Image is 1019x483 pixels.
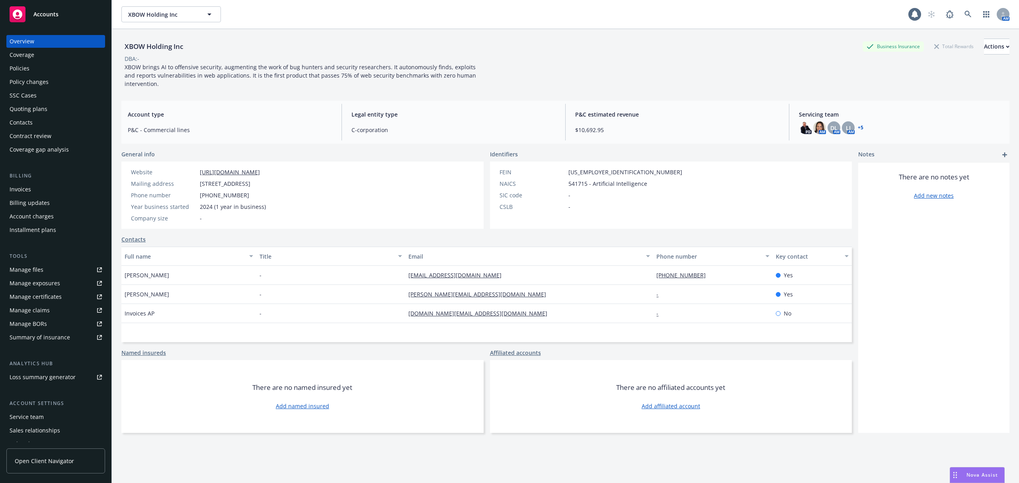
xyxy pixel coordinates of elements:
div: Account settings [6,399,105,407]
div: Service team [10,411,44,423]
span: DL [830,124,837,132]
span: Servicing team [799,110,1003,119]
a: Manage claims [6,304,105,317]
a: Start snowing [923,6,939,22]
div: Mailing address [131,179,197,188]
a: Billing updates [6,197,105,209]
div: Manage files [10,263,43,276]
div: SSC Cases [10,89,37,102]
span: Manage exposures [6,277,105,290]
a: Affiliated accounts [490,349,541,357]
div: Year business started [131,203,197,211]
span: No [784,309,791,317]
button: XBOW Holding Inc [121,6,221,22]
div: Title [260,252,393,261]
div: Related accounts [10,438,55,450]
span: - [200,214,202,222]
div: Key contact [776,252,840,261]
a: - [656,290,665,298]
div: Installment plans [10,224,56,236]
a: Contacts [121,235,146,243]
div: Company size [131,214,197,222]
a: Switch app [978,6,994,22]
a: Contacts [6,116,105,129]
a: Add new notes [914,191,954,200]
a: Manage files [6,263,105,276]
a: Loss summary generator [6,371,105,384]
a: Sales relationships [6,424,105,437]
div: Manage BORs [10,317,47,330]
a: Related accounts [6,438,105,450]
div: SIC code [500,191,565,199]
a: Coverage gap analysis [6,143,105,156]
span: [US_EMPLOYER_IDENTIFICATION_NUMBER] [568,168,682,176]
span: There are no named insured yet [252,383,352,392]
span: General info [121,150,155,158]
img: photo [799,121,812,134]
a: Installment plans [6,224,105,236]
span: Invoices AP [125,309,154,317]
span: There are no notes yet [899,172,969,182]
div: Policy changes [10,76,49,88]
span: LI [846,124,851,132]
a: [DOMAIN_NAME][EMAIL_ADDRESS][DOMAIN_NAME] [408,310,554,317]
span: - [260,271,262,279]
span: 2024 (1 year in business) [200,203,266,211]
div: Manage exposures [10,277,60,290]
a: [PERSON_NAME][EMAIL_ADDRESS][DOMAIN_NAME] [408,290,552,298]
a: Report a Bug [942,6,958,22]
div: Drag to move [950,467,960,483]
span: Yes [784,290,793,298]
div: Overview [10,35,34,48]
div: Email [408,252,641,261]
span: - [568,203,570,211]
span: 541715 - Artificial Intelligence [568,179,647,188]
span: [PHONE_NUMBER] [200,191,249,199]
a: SSC Cases [6,89,105,102]
span: There are no affiliated accounts yet [616,383,725,392]
button: Full name [121,247,256,266]
span: Legal entity type [351,110,556,119]
span: Account type [128,110,332,119]
a: add [1000,150,1009,160]
div: Account charges [10,210,54,223]
div: DBA: - [125,55,139,63]
span: $10,692.95 [575,126,779,134]
a: Search [960,6,976,22]
a: - [656,310,665,317]
span: Yes [784,271,793,279]
span: - [568,191,570,199]
span: Notes [858,150,875,160]
a: Policies [6,62,105,75]
div: Actions [984,39,1009,54]
div: Manage claims [10,304,50,317]
button: Key contact [773,247,852,266]
a: [URL][DOMAIN_NAME] [200,168,260,176]
div: Billing updates [10,197,50,209]
div: Full name [125,252,244,261]
div: Total Rewards [930,41,978,51]
a: Accounts [6,3,105,25]
a: Policy changes [6,76,105,88]
span: XBOW brings AI to offensive security, augmenting the work of bug hunters and security researchers... [125,63,478,88]
a: Quoting plans [6,103,105,115]
div: Coverage [10,49,34,61]
a: Add named insured [276,402,329,410]
div: Manage certificates [10,290,62,303]
span: - [260,309,262,317]
button: Nova Assist [950,467,1005,483]
div: Sales relationships [10,424,60,437]
span: C-corporation [351,126,556,134]
span: [STREET_ADDRESS] [200,179,250,188]
div: Tools [6,252,105,260]
button: Title [256,247,405,266]
span: [PERSON_NAME] [125,271,169,279]
a: Overview [6,35,105,48]
div: Billing [6,172,105,180]
span: [PERSON_NAME] [125,290,169,298]
button: Actions [984,39,1009,55]
div: Invoices [10,183,31,196]
a: Invoices [6,183,105,196]
div: Website [131,168,197,176]
span: P&C - Commercial lines [128,126,332,134]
